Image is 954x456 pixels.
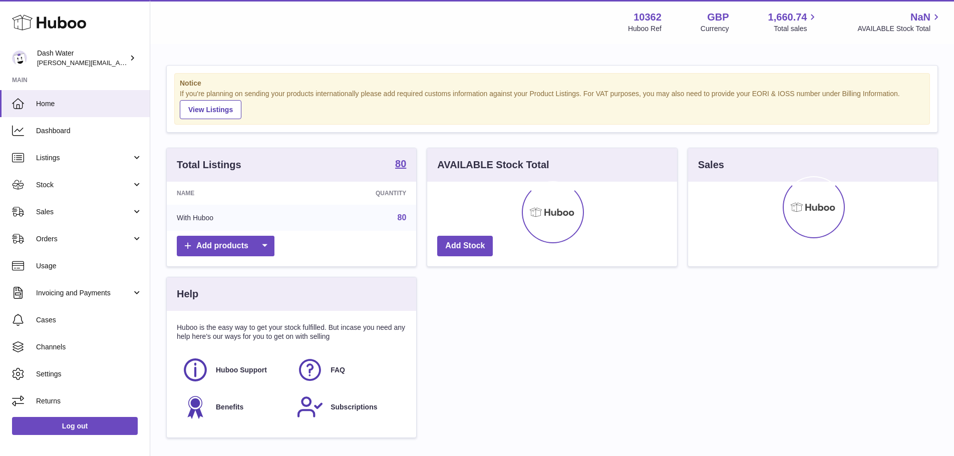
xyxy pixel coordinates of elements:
span: Home [36,99,142,109]
th: Name [167,182,298,205]
span: Orders [36,234,132,244]
span: Total sales [774,24,818,34]
a: 80 [398,213,407,222]
a: Benefits [182,393,286,420]
span: [PERSON_NAME][EMAIL_ADDRESS][DOMAIN_NAME] [37,59,201,67]
h3: Sales [698,158,724,172]
th: Quantity [298,182,416,205]
span: Settings [36,369,142,379]
span: Returns [36,396,142,406]
a: 80 [395,159,406,171]
span: Channels [36,342,142,352]
h3: Total Listings [177,158,241,172]
span: Cases [36,315,142,325]
div: If you're planning on sending your products internationally please add required customs informati... [180,89,924,119]
span: Dashboard [36,126,142,136]
a: Subscriptions [296,393,401,420]
span: AVAILABLE Stock Total [857,24,942,34]
span: Sales [36,207,132,217]
strong: GBP [707,11,729,24]
a: View Listings [180,100,241,119]
p: Huboo is the easy way to get your stock fulfilled. But incase you need any help here's our ways f... [177,323,406,342]
span: Huboo Support [216,365,267,375]
span: FAQ [331,365,345,375]
span: Listings [36,153,132,163]
a: Log out [12,417,138,435]
span: NaN [910,11,930,24]
span: Subscriptions [331,402,377,412]
a: Huboo Support [182,356,286,383]
h3: Help [177,287,198,301]
img: james@dash-water.com [12,51,27,66]
span: Invoicing and Payments [36,288,132,298]
h3: AVAILABLE Stock Total [437,158,549,172]
a: Add products [177,236,274,256]
div: Currency [701,24,729,34]
a: 1,660.74 Total sales [768,11,819,34]
strong: Notice [180,79,924,88]
span: Usage [36,261,142,271]
div: Huboo Ref [628,24,662,34]
td: With Huboo [167,205,298,231]
strong: 80 [395,159,406,169]
span: Benefits [216,402,243,412]
a: Add Stock [437,236,493,256]
a: FAQ [296,356,401,383]
span: Stock [36,180,132,190]
a: NaN AVAILABLE Stock Total [857,11,942,34]
span: 1,660.74 [768,11,807,24]
strong: 10362 [633,11,662,24]
div: Dash Water [37,49,127,68]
